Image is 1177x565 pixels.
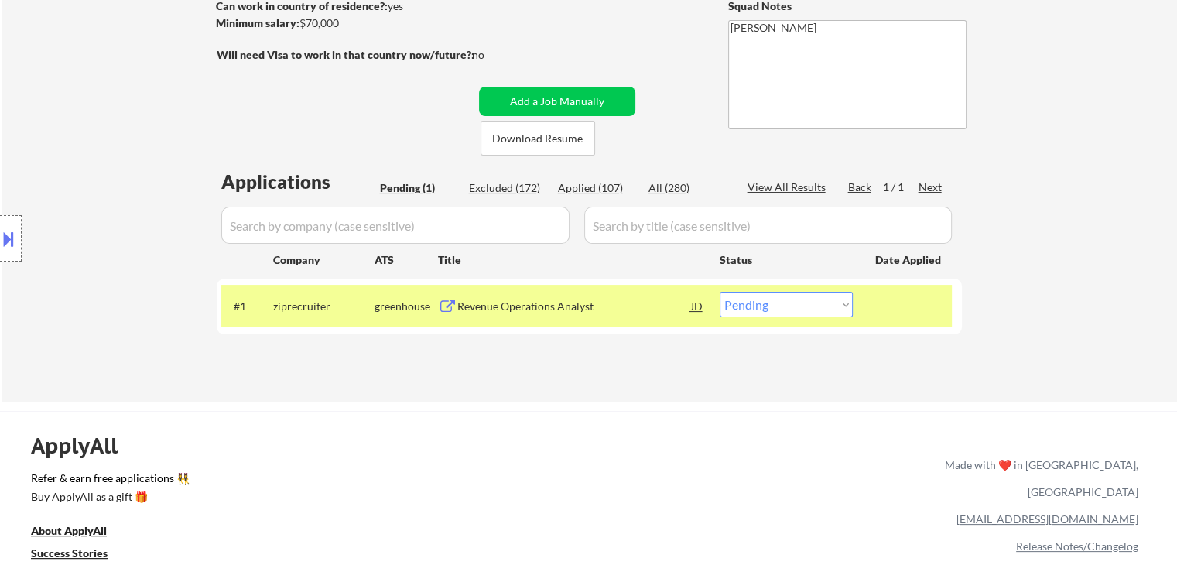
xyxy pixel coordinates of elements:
div: JD [689,292,705,320]
div: no [472,47,516,63]
div: All (280) [648,180,726,196]
div: Excluded (172) [469,180,546,196]
u: About ApplyAll [31,524,107,537]
div: greenhouse [375,299,438,314]
a: Release Notes/Changelog [1016,539,1138,553]
div: Buy ApplyAll as a gift 🎁 [31,491,186,502]
div: Date Applied [875,252,943,268]
div: Back [848,180,873,195]
a: Buy ApplyAll as a gift 🎁 [31,489,186,508]
u: Success Stories [31,546,108,560]
div: Company [273,252,375,268]
strong: Minimum salary: [216,16,299,29]
div: 1 / 1 [883,180,919,195]
div: Pending (1) [380,180,457,196]
div: Revenue Operations Analyst [457,299,691,314]
div: Applied (107) [558,180,635,196]
div: ATS [375,252,438,268]
a: Success Stories [31,546,128,565]
a: About ApplyAll [31,523,128,543]
div: Status [720,245,853,273]
div: Made with ❤️ in [GEOGRAPHIC_DATA], [GEOGRAPHIC_DATA] [939,451,1138,505]
input: Search by company (case sensitive) [221,207,570,244]
div: $70,000 [216,15,474,31]
button: Download Resume [481,121,595,156]
a: [EMAIL_ADDRESS][DOMAIN_NAME] [956,512,1138,526]
div: View All Results [748,180,830,195]
a: Refer & earn free applications 👯‍♀️ [31,473,621,489]
div: Next [919,180,943,195]
div: Title [438,252,705,268]
div: Applications [221,173,375,191]
button: Add a Job Manually [479,87,635,116]
div: ApplyAll [31,433,135,459]
strong: Will need Visa to work in that country now/future?: [217,48,474,61]
div: ziprecruiter [273,299,375,314]
input: Search by title (case sensitive) [584,207,952,244]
